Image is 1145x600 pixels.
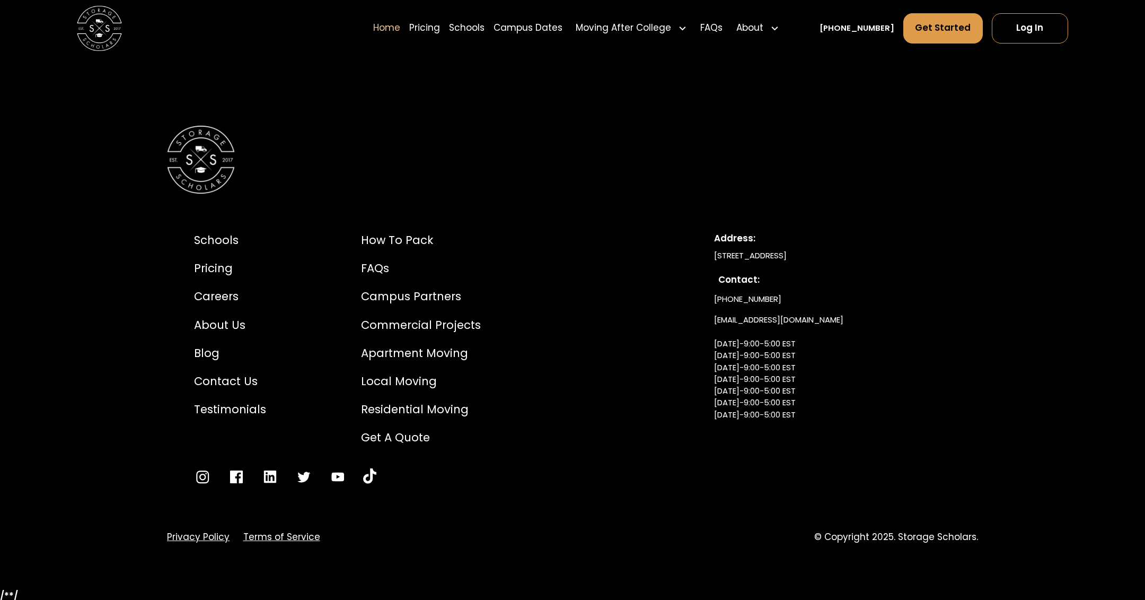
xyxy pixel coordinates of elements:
[576,21,671,35] div: Moving After College
[77,6,122,51] a: home
[361,429,481,446] a: Get a Quote
[361,317,481,334] a: Commercial Projects
[361,232,481,249] a: How to Pack
[820,22,894,34] a: [PHONE_NUMBER]
[361,260,481,277] a: FAQs
[194,373,266,390] a: Contact Us
[243,531,320,544] a: Terms of Service
[571,12,692,44] div: Moving After College
[361,288,481,305] a: Campus Partners
[714,310,843,449] a: [EMAIL_ADDRESS][DOMAIN_NAME][DATE]-9:00-5:00 EST[DATE]-9:00-5:00 EST[DATE]-9:00-5:00 EST[DATE]-9:...
[361,373,481,390] a: Local Moving
[194,401,266,418] a: Testimonials
[714,250,951,262] div: [STREET_ADDRESS]
[718,273,946,287] div: Contact:
[814,531,978,544] div: © Copyright 2025. Storage Scholars.
[494,12,562,44] a: Campus Dates
[700,12,723,44] a: FAQs
[449,12,485,44] a: Schools
[714,289,781,309] a: [PHONE_NUMBER]
[363,468,377,485] a: Go to YouTube
[167,531,230,544] a: Privacy Policy
[736,21,763,35] div: About
[194,288,266,305] a: Careers
[194,468,211,485] a: Go to Instagram
[992,13,1069,44] a: Log In
[373,12,400,44] a: Home
[228,468,245,485] a: Go to Facebook
[714,232,951,246] div: Address:
[732,12,783,44] div: About
[194,232,266,249] a: Schools
[77,6,122,51] img: Storage Scholars main logo
[903,13,983,44] a: Get Started
[167,126,235,194] img: Storage Scholars Logomark.
[295,468,312,485] a: Go to Twitter
[409,12,440,44] a: Pricing
[361,345,481,362] a: Apartment Moving
[194,345,266,362] a: Blog
[194,260,266,277] a: Pricing
[262,468,279,485] a: Go to LinkedIn
[329,468,346,485] a: Go to YouTube
[361,401,481,418] a: Residential Moving
[194,317,266,334] a: About Us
